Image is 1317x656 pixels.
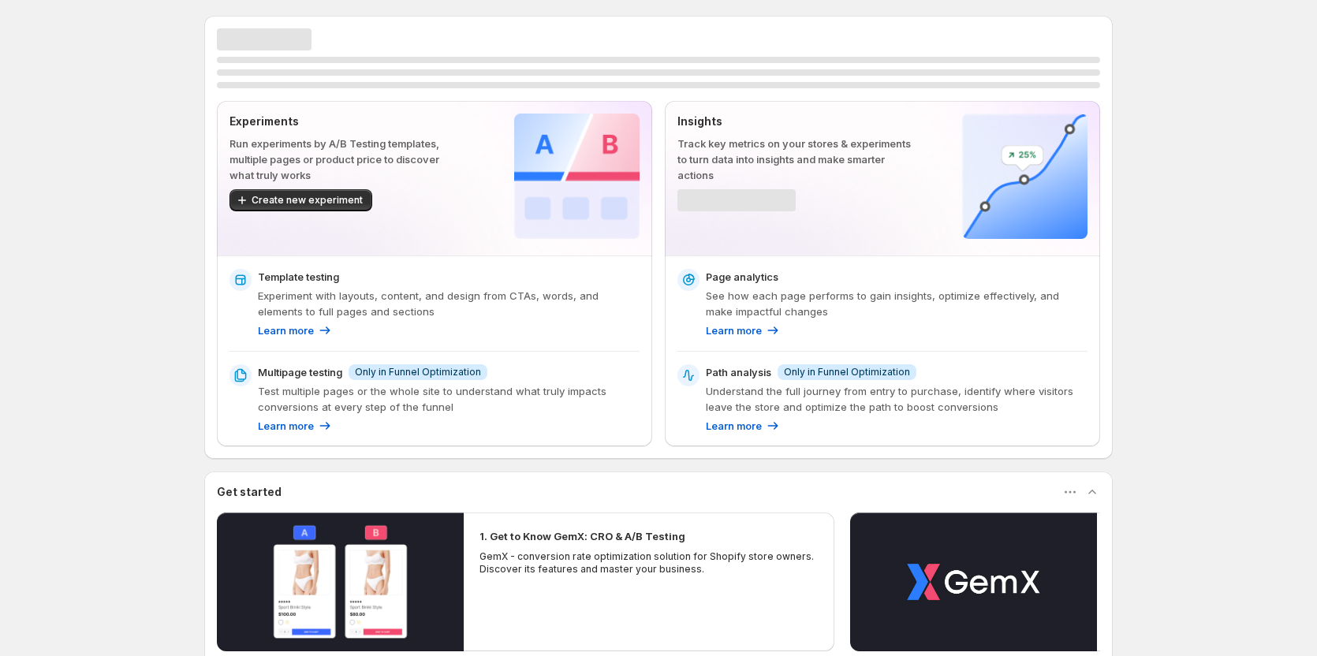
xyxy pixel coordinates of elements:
[706,364,771,380] p: Path analysis
[514,114,640,239] img: Experiments
[258,418,333,434] a: Learn more
[677,136,912,183] p: Track key metrics on your stores & experiments to turn data into insights and make smarter actions
[706,322,762,338] p: Learn more
[258,322,314,338] p: Learn more
[784,366,910,378] span: Only in Funnel Optimization
[479,550,819,576] p: GemX - conversion rate optimization solution for Shopify store owners. Discover its features and ...
[258,288,640,319] p: Experiment with layouts, content, and design from CTAs, words, and elements to full pages and sec...
[217,512,464,651] button: Play video
[706,288,1088,319] p: See how each page performs to gain insights, optimize effectively, and make impactful changes
[706,322,781,338] a: Learn more
[252,194,363,207] span: Create new experiment
[479,528,685,544] h2: 1. Get to Know GemX: CRO & A/B Testing
[706,383,1088,415] p: Understand the full journey from entry to purchase, identify where visitors leave the store and o...
[217,484,282,500] h3: Get started
[258,364,342,380] p: Multipage testing
[258,383,640,415] p: Test multiple pages or the whole site to understand what truly impacts conversions at every step ...
[258,269,339,285] p: Template testing
[229,189,372,211] button: Create new experiment
[706,418,781,434] a: Learn more
[229,114,464,129] p: Experiments
[962,114,1088,239] img: Insights
[258,418,314,434] p: Learn more
[850,512,1097,651] button: Play video
[706,418,762,434] p: Learn more
[229,136,464,183] p: Run experiments by A/B Testing templates, multiple pages or product price to discover what truly ...
[677,114,912,129] p: Insights
[258,322,333,338] a: Learn more
[706,269,778,285] p: Page analytics
[355,366,481,378] span: Only in Funnel Optimization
